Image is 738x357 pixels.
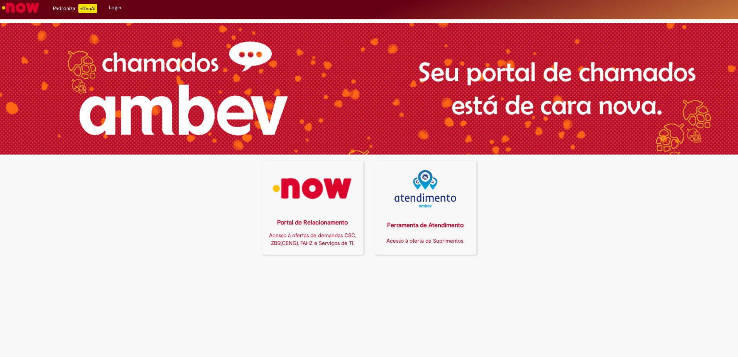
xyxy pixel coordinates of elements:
img: logo_now.png [267,170,358,207]
p: +GenAi [78,4,97,13]
div: Padroniza [53,4,97,13]
a: Ferramenta de Atendimento Acesso à oferta de Suprimentos. [375,161,476,255]
div: Portal de Relacionamento [267,218,359,227]
img: logo_atentdimento.png [394,170,456,207]
div: Acesso à ofertas de demandas CSC, ZBS(CENG), FAHZ e Serviços de TI. [267,231,359,247]
div: Ferramenta de Atendimento [379,221,472,230]
div: Acesso à oferta de Suprimentos. [379,237,472,245]
a: Portal de Relacionamento Acesso à ofertas de demandas CSC, ZBS(CENG), FAHZ e Serviços de TI. [262,161,364,255]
